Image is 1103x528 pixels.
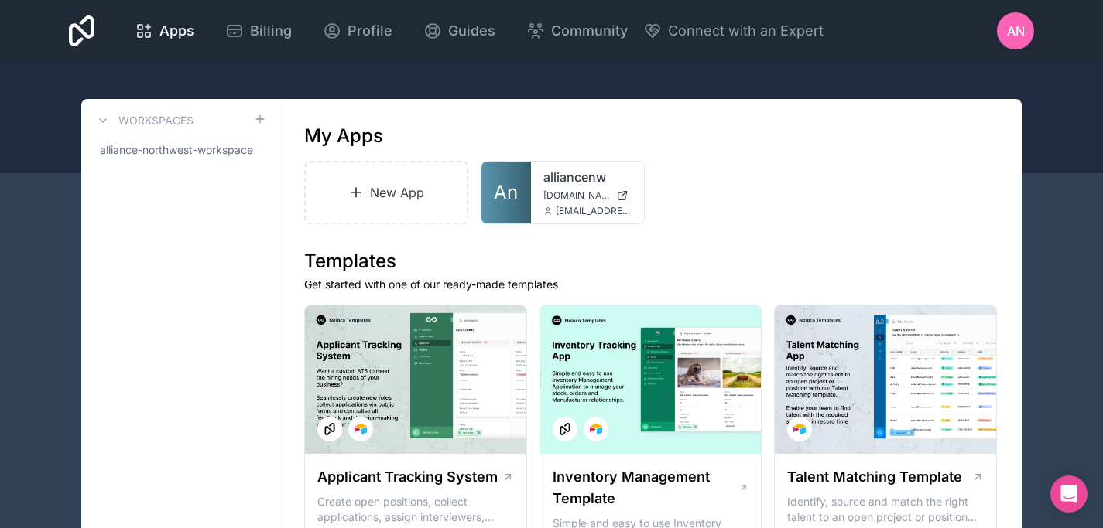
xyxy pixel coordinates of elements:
[553,466,738,509] h1: Inventory Management Template
[668,20,824,42] span: Connect with an Expert
[543,168,632,186] a: alliancenw
[551,20,628,42] span: Community
[787,466,962,488] h1: Talent Matching Template
[543,189,632,202] a: [DOMAIN_NAME]
[317,466,498,488] h1: Applicant Tracking System
[213,14,304,48] a: Billing
[304,161,468,224] a: New App
[94,136,266,164] a: alliance-northwest-workspace
[1050,475,1088,513] div: Open Intercom Messenger
[481,162,531,223] a: An
[250,20,292,42] span: Billing
[787,494,984,525] p: Identify, source and match the right talent to an open project or position with our Talent Matchi...
[1007,22,1025,40] span: AN
[317,494,514,525] p: Create open positions, collect applications, assign interviewers, centralise candidate feedback a...
[643,20,824,42] button: Connect with an Expert
[348,20,392,42] span: Profile
[94,111,194,130] a: Workspaces
[304,277,997,292] p: Get started with one of our ready-made templates
[411,14,508,48] a: Guides
[793,423,806,435] img: Airtable Logo
[556,205,632,217] span: [EMAIL_ADDRESS][DOMAIN_NAME]
[448,20,495,42] span: Guides
[494,180,518,205] span: An
[304,124,383,148] h1: My Apps
[100,142,253,158] span: alliance-northwest-workspace
[159,20,194,42] span: Apps
[304,249,997,274] h1: Templates
[543,189,610,202] span: [DOMAIN_NAME]
[122,14,207,48] a: Apps
[355,423,367,435] img: Airtable Logo
[590,423,602,435] img: Airtable Logo
[310,14,405,48] a: Profile
[514,14,640,48] a: Community
[118,113,194,128] h3: Workspaces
